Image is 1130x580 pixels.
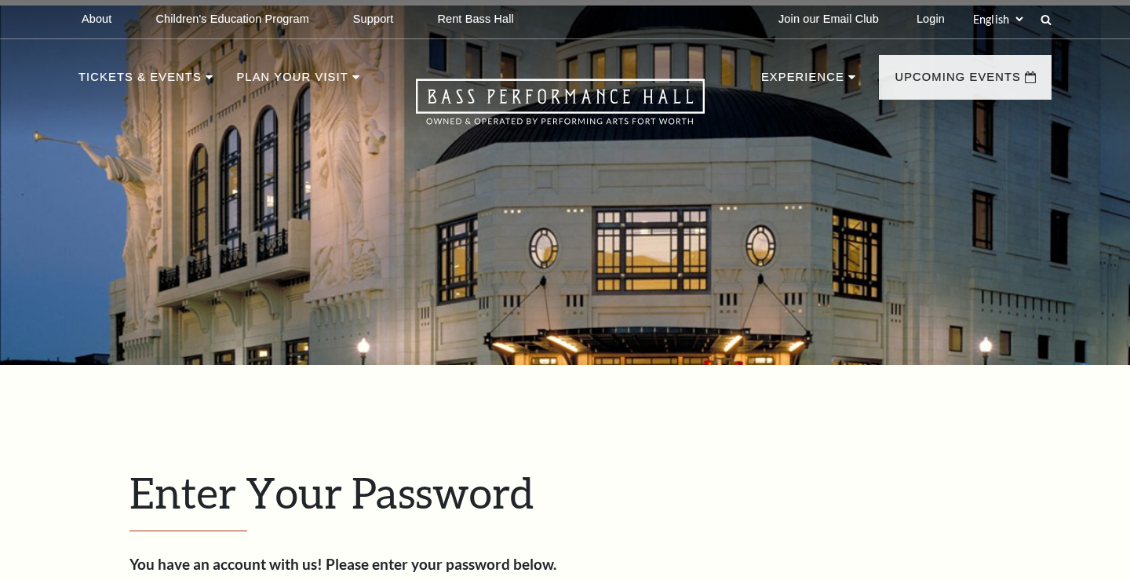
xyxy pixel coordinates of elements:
[236,67,348,96] p: Plan Your Visit
[129,467,534,517] span: Enter Your Password
[437,13,514,26] p: Rent Bass Hall
[970,12,1026,27] select: Select:
[761,67,844,96] p: Experience
[129,555,323,573] strong: You have an account with us!
[895,67,1021,96] p: Upcoming Events
[82,13,111,26] p: About
[155,13,308,26] p: Children's Education Program
[78,67,202,96] p: Tickets & Events
[326,555,556,573] strong: Please enter your password below.
[353,13,394,26] p: Support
